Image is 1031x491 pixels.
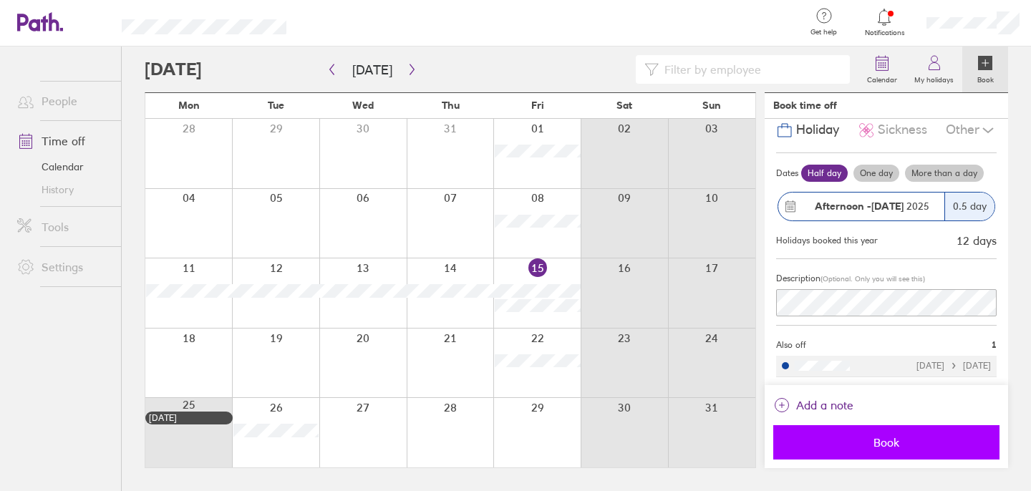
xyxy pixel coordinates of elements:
[341,58,404,82] button: [DATE]
[944,193,994,220] div: 0.5 day
[776,185,997,228] button: Afternoon -[DATE] 20250.5 day
[962,47,1008,92] a: Book
[149,413,229,423] div: [DATE]
[969,72,1002,84] label: Book
[796,122,839,137] span: Holiday
[916,361,991,371] div: [DATE] [DATE]
[178,99,200,111] span: Mon
[905,165,984,182] label: More than a day
[878,122,927,137] span: Sickness
[773,425,999,460] button: Book
[906,72,962,84] label: My holidays
[776,273,821,283] span: Description
[6,127,121,155] a: Time off
[776,168,798,178] span: Dates
[801,165,848,182] label: Half day
[268,99,284,111] span: Tue
[773,99,837,111] div: Book time off
[906,47,962,92] a: My holidays
[442,99,460,111] span: Thu
[821,274,925,283] span: (Optional. Only you will see this)
[796,394,853,417] span: Add a note
[800,28,847,37] span: Get help
[6,253,121,281] a: Settings
[6,87,121,115] a: People
[6,155,121,178] a: Calendar
[858,72,906,84] label: Calendar
[6,178,121,201] a: History
[858,47,906,92] a: Calendar
[815,200,871,213] strong: Afternoon -
[946,117,997,144] div: Other
[861,7,908,37] a: Notifications
[6,213,121,241] a: Tools
[776,235,878,245] div: Holidays booked this year
[616,99,632,111] span: Sat
[773,394,853,417] button: Add a note
[776,340,806,350] span: Also off
[815,200,929,212] span: 2025
[957,234,997,247] div: 12 days
[992,340,997,350] span: 1
[853,165,899,182] label: One day
[531,99,544,111] span: Fri
[861,29,908,37] span: Notifications
[659,56,841,83] input: Filter by employee
[702,99,721,111] span: Sun
[871,200,904,213] strong: [DATE]
[352,99,374,111] span: Wed
[783,436,989,449] span: Book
